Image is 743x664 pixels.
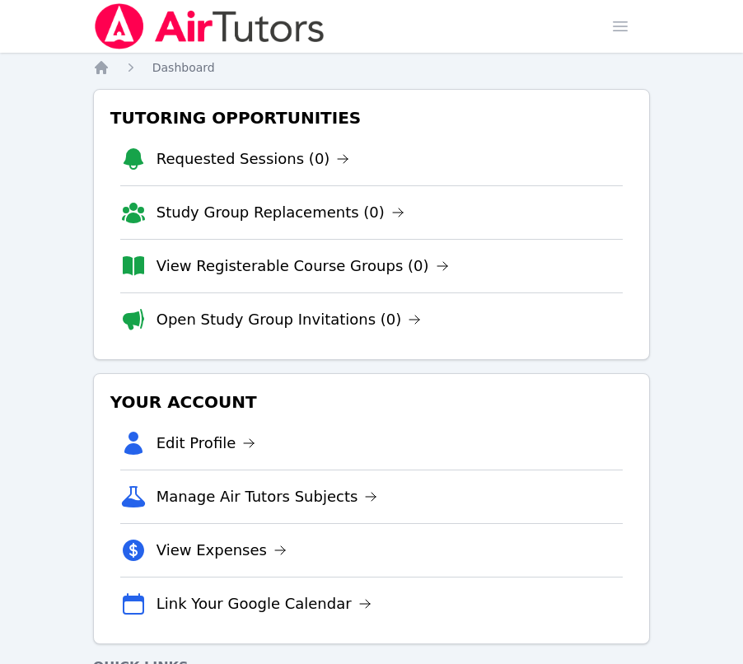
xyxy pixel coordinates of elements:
[107,387,637,417] h3: Your Account
[157,201,404,224] a: Study Group Replacements (0)
[152,59,215,76] a: Dashboard
[93,59,651,76] nav: Breadcrumb
[157,432,256,455] a: Edit Profile
[152,61,215,74] span: Dashboard
[157,255,449,278] a: View Registerable Course Groups (0)
[107,103,637,133] h3: Tutoring Opportunities
[157,539,287,562] a: View Expenses
[157,592,371,615] a: Link Your Google Calendar
[157,485,378,508] a: Manage Air Tutors Subjects
[157,308,422,331] a: Open Study Group Invitations (0)
[157,147,350,171] a: Requested Sessions (0)
[93,3,326,49] img: Air Tutors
